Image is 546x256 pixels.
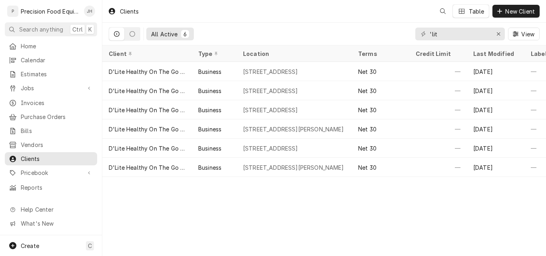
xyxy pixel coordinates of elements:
div: — [409,62,467,81]
div: [DATE] [467,119,524,139]
div: [STREET_ADDRESS][PERSON_NAME] [243,125,344,133]
div: Terms [358,50,401,58]
div: Business [198,163,221,172]
div: P [7,6,18,17]
span: View [520,30,536,38]
span: New Client [504,7,536,16]
span: Vendors [21,141,93,149]
div: Net 30 [358,87,377,95]
span: Home [21,42,93,50]
span: Pricebook [21,169,81,177]
div: [DATE] [467,100,524,119]
span: K [88,25,92,34]
button: Search anythingCtrlK [5,22,97,36]
div: Type [198,50,229,58]
div: Net 30 [358,67,377,76]
div: [STREET_ADDRESS] [243,87,298,95]
span: Search anything [19,25,63,34]
a: Calendar [5,54,97,67]
div: [STREET_ADDRESS] [243,106,298,114]
div: [STREET_ADDRESS] [243,144,298,153]
div: [STREET_ADDRESS] [243,67,298,76]
div: Business [198,67,221,76]
span: C [88,242,92,250]
a: Clients [5,152,97,165]
span: Invoices [21,99,93,107]
div: — [409,158,467,177]
div: Business [198,125,221,133]
div: — [409,139,467,158]
div: All Active [151,30,178,38]
div: — [409,100,467,119]
div: D'Lite Healthy On The Go ([GEOGRAPHIC_DATA]) [109,106,185,114]
div: Business [198,106,221,114]
span: Estimates [21,70,93,78]
div: [DATE] [467,158,524,177]
div: D'Lite Healthy On The Go ([PERSON_NAME]) [109,125,185,133]
span: Purchase Orders [21,113,93,121]
span: Calendar [21,56,93,64]
div: Last Modified [473,50,516,58]
div: Client [109,50,184,58]
span: Help Center [21,205,92,214]
div: D'Lite Healthy On The Go (7th Ave) [109,67,185,76]
a: Go to What's New [5,217,97,230]
div: D'Lite Healthy On The Go ([GEOGRAPHIC_DATA]) [109,87,185,95]
div: Precision Food Equipment LLC [21,7,80,16]
span: Jobs [21,84,81,92]
div: Table [469,7,484,16]
a: Estimates [5,67,97,81]
a: Go to Help Center [5,203,97,216]
a: Invoices [5,96,97,109]
div: [DATE] [467,139,524,158]
div: JH [84,6,95,17]
a: Reports [5,181,97,194]
a: Purchase Orders [5,110,97,123]
div: Net 30 [358,125,377,133]
div: [STREET_ADDRESS][PERSON_NAME] [243,163,344,172]
span: What's New [21,219,92,228]
button: Open search [436,5,449,18]
span: Ctrl [72,25,83,34]
a: Go to Pricebook [5,166,97,179]
div: D'Lite Healthy On The Go (Via [PERSON_NAME]) [109,163,185,172]
div: 6 [183,30,187,38]
a: Bills [5,124,97,137]
a: Go to Jobs [5,81,97,95]
div: D'Lite Healthy On The Go (Southern) [109,144,185,153]
div: Business [198,144,221,153]
div: Jason Hertel's Avatar [84,6,95,17]
span: Reports [21,183,93,192]
div: Business [198,87,221,95]
a: Vendors [5,138,97,151]
span: Bills [21,127,93,135]
div: — [409,119,467,139]
button: New Client [492,5,540,18]
div: Credit Limit [416,50,459,58]
span: Clients [21,155,93,163]
div: Location [243,50,345,58]
div: [DATE] [467,81,524,100]
div: — [409,81,467,100]
div: Net 30 [358,144,377,153]
div: Net 30 [358,106,377,114]
input: Keyword search [430,28,490,40]
span: Create [21,242,39,249]
div: [DATE] [467,62,524,81]
div: Net 30 [358,163,377,172]
button: View [508,28,540,40]
a: Home [5,40,97,53]
button: Erase input [492,28,505,40]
